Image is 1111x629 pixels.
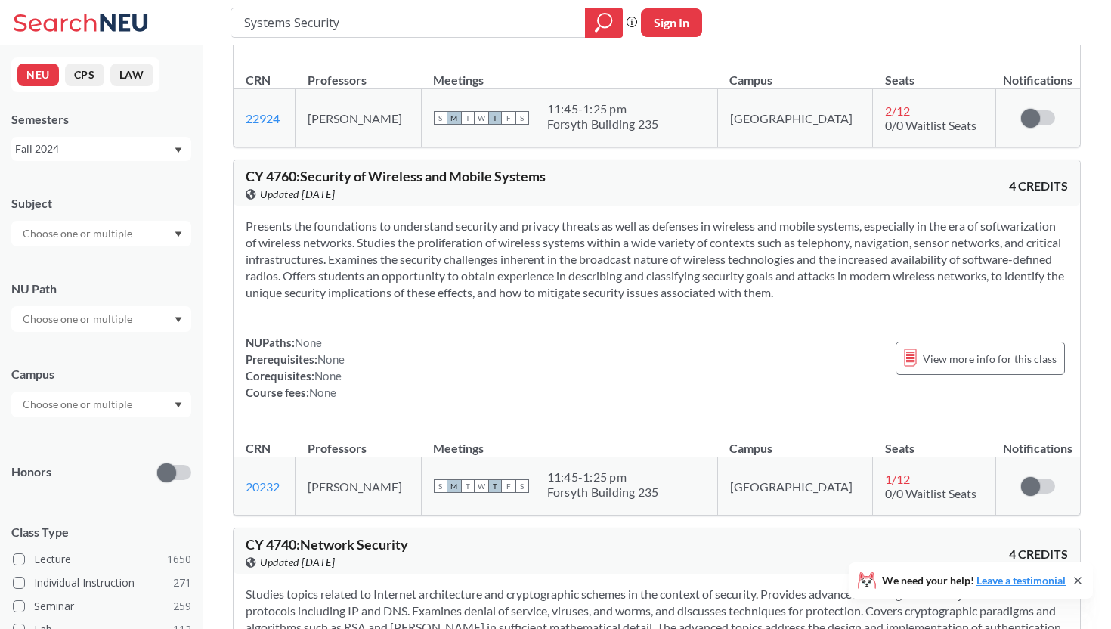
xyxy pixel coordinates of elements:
span: 4 CREDITS [1009,178,1068,194]
input: Choose one or multiple [15,395,142,414]
th: Campus [717,57,873,89]
input: Class, professor, course number, "phrase" [243,10,574,36]
th: Notifications [995,57,1080,89]
label: Seminar [13,596,191,616]
span: T [488,479,502,493]
div: magnifying glass [585,8,623,38]
span: CY 4760 : Security of Wireless and Mobile Systems [246,168,546,184]
th: Seats [873,425,995,457]
th: Meetings [421,425,717,457]
button: Sign In [641,8,702,37]
label: Individual Instruction [13,573,191,593]
span: 0/0 Waitlist Seats [885,486,976,500]
span: None [309,386,336,399]
div: Forsyth Building 235 [547,485,659,500]
span: None [314,369,342,383]
span: T [461,479,475,493]
td: [PERSON_NAME] [296,89,422,147]
span: M [447,111,461,125]
span: 1 / 12 [885,472,910,486]
label: Lecture [13,550,191,569]
span: 271 [173,575,191,591]
th: Professors [296,425,422,457]
span: 4 CREDITS [1009,546,1068,562]
span: M [447,479,461,493]
div: Forsyth Building 235 [547,116,659,132]
span: T [488,111,502,125]
div: 11:45 - 1:25 pm [547,469,659,485]
span: CY 4740 : Network Security [246,536,408,553]
span: None [295,336,322,349]
input: Choose one or multiple [15,310,142,328]
svg: magnifying glass [595,12,613,33]
p: Honors [11,463,51,481]
div: Dropdown arrow [11,306,191,332]
td: [GEOGRAPHIC_DATA] [717,457,873,516]
span: 2 / 12 [885,104,910,118]
div: Fall 2024 [15,141,173,157]
span: Updated [DATE] [260,186,335,203]
span: T [461,111,475,125]
div: Campus [11,366,191,383]
th: Campus [717,425,873,457]
span: W [475,111,488,125]
span: F [502,111,515,125]
span: F [502,479,515,493]
div: Subject [11,195,191,212]
div: NU Path [11,280,191,297]
svg: Dropdown arrow [175,317,182,323]
span: Updated [DATE] [260,554,335,571]
th: Professors [296,57,422,89]
span: S [434,479,447,493]
div: Dropdown arrow [11,392,191,417]
span: We need your help! [882,575,1066,586]
div: Fall 2024Dropdown arrow [11,137,191,161]
a: 22924 [246,111,280,125]
span: 259 [173,598,191,615]
div: NUPaths: Prerequisites: Corequisites: Course fees: [246,334,345,401]
span: 1650 [167,551,191,568]
th: Meetings [421,57,717,89]
span: Class Type [11,524,191,541]
td: [GEOGRAPHIC_DATA] [717,89,873,147]
span: W [475,479,488,493]
button: CPS [65,64,104,86]
td: [PERSON_NAME] [296,457,422,516]
div: Semesters [11,111,191,128]
a: 20232 [246,479,280,494]
th: Seats [873,57,995,89]
section: Presents the foundations to understand security and privacy threats as well as defenses in wirele... [246,218,1068,301]
button: LAW [110,64,153,86]
svg: Dropdown arrow [175,231,182,237]
span: S [515,111,529,125]
div: 11:45 - 1:25 pm [547,101,659,116]
svg: Dropdown arrow [175,402,182,408]
div: Dropdown arrow [11,221,191,246]
span: 0/0 Waitlist Seats [885,118,976,132]
input: Choose one or multiple [15,225,142,243]
div: CRN [246,440,271,457]
span: S [515,479,529,493]
span: None [317,352,345,366]
svg: Dropdown arrow [175,147,182,153]
span: S [434,111,447,125]
span: View more info for this class [923,349,1057,368]
button: NEU [17,64,59,86]
a: Leave a testimonial [976,574,1066,587]
div: CRN [246,72,271,88]
th: Notifications [995,425,1080,457]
